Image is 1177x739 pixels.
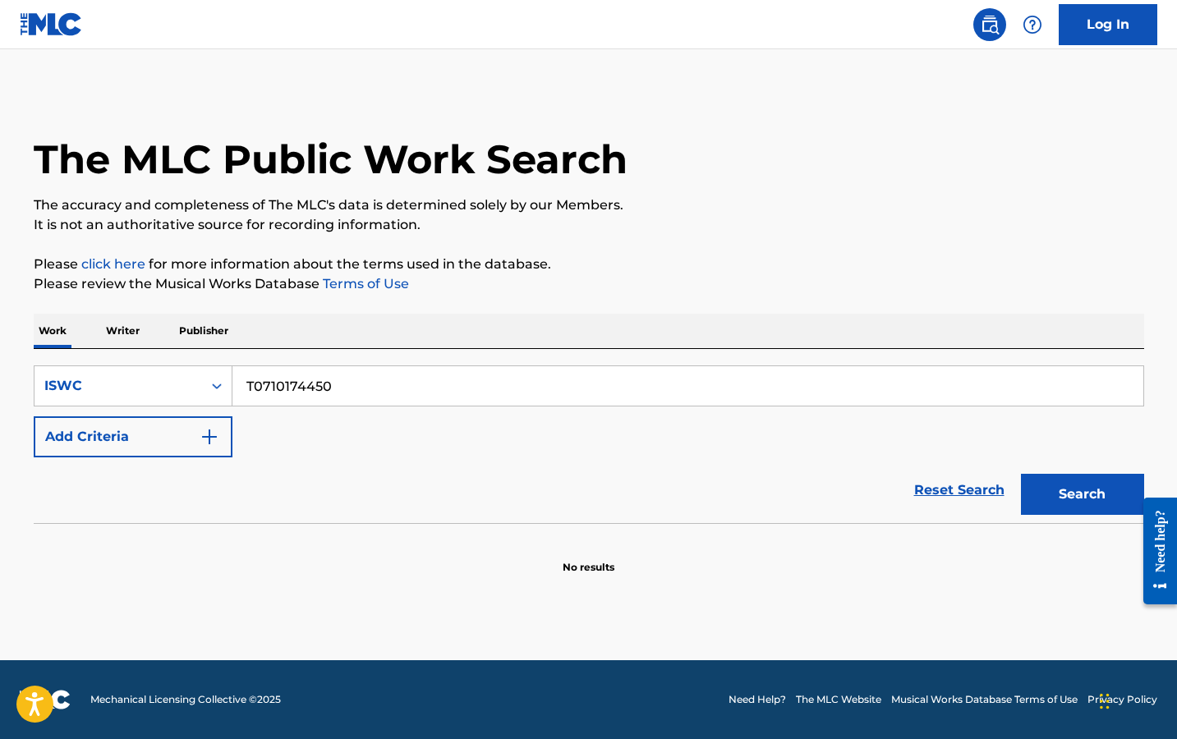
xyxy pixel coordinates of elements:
[90,692,281,707] span: Mechanical Licensing Collective © 2025
[1087,692,1157,707] a: Privacy Policy
[973,8,1006,41] a: Public Search
[1100,677,1110,726] div: Drag
[34,135,628,184] h1: The MLC Public Work Search
[34,416,232,457] button: Add Criteria
[34,255,1144,274] p: Please for more information about the terms used in the database.
[81,256,145,272] a: click here
[44,376,192,396] div: ISWC
[174,314,233,348] p: Publisher
[980,15,1000,34] img: search
[1059,4,1157,45] a: Log In
[891,692,1078,707] a: Musical Works Database Terms of Use
[34,195,1144,215] p: The accuracy and completeness of The MLC's data is determined solely by our Members.
[1023,15,1042,34] img: help
[320,276,409,291] a: Terms of Use
[20,12,83,36] img: MLC Logo
[796,692,881,707] a: The MLC Website
[1095,660,1177,739] iframe: Chat Widget
[1131,485,1177,617] iframe: Resource Center
[1016,8,1049,41] div: Help
[906,472,1013,508] a: Reset Search
[729,692,786,707] a: Need Help?
[34,314,71,348] p: Work
[34,274,1144,294] p: Please review the Musical Works Database
[563,540,614,575] p: No results
[34,365,1144,523] form: Search Form
[34,215,1144,235] p: It is not an authoritative source for recording information.
[1021,474,1144,515] button: Search
[200,427,219,447] img: 9d2ae6d4665cec9f34b9.svg
[101,314,145,348] p: Writer
[20,690,71,709] img: logo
